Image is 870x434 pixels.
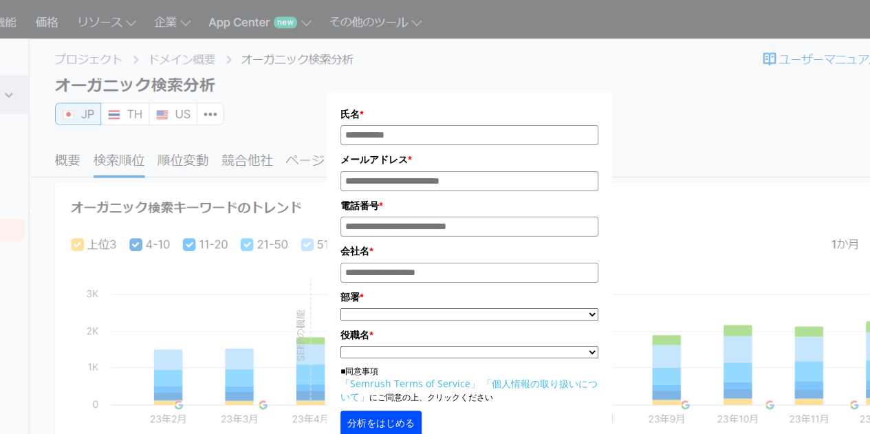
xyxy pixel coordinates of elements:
[340,365,598,404] p: ■同意事項 にご同意の上、クリックください
[340,290,598,305] label: 部署
[340,377,480,390] a: 「Semrush Terms of Service」
[340,327,598,343] label: 役職名
[340,377,598,403] a: 「個人情報の取り扱いについて」
[340,198,598,213] label: 電話番号
[340,152,598,167] label: メールアドレス
[340,243,598,259] label: 会社名
[340,107,598,122] label: 氏名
